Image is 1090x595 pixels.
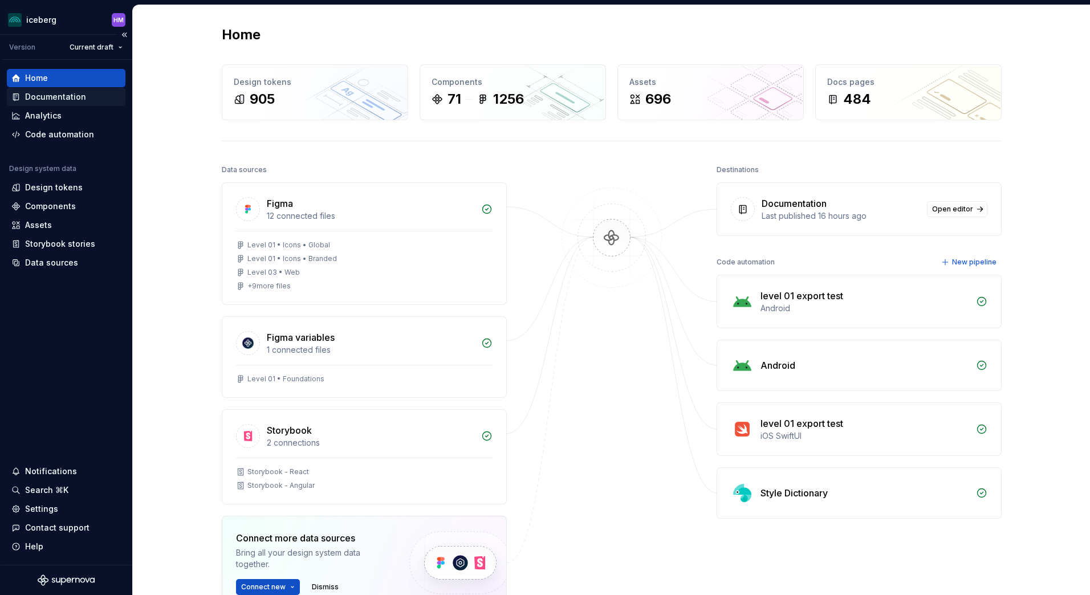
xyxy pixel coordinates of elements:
div: Documentation [762,197,827,210]
div: Figma variables [267,331,335,344]
div: Documentation [25,91,86,103]
div: Android [760,358,795,372]
a: Components711256 [420,64,606,120]
button: Dismiss [307,579,344,595]
a: Components [7,197,125,215]
div: Bring all your design system data together. [236,547,390,570]
div: Destinations [717,162,759,178]
div: level 01 export test [760,289,843,303]
div: 905 [250,90,275,108]
a: Design tokens905 [222,64,408,120]
a: Settings [7,500,125,518]
div: Style Dictionary [760,486,828,500]
button: Connect new [236,579,300,595]
a: Home [7,69,125,87]
div: Version [9,43,35,52]
div: Notifications [25,466,77,477]
div: Level 01 • Icons • Global [247,241,330,250]
div: Data sources [25,257,78,268]
img: 418c6d47-6da6-4103-8b13-b5999f8989a1.png [8,13,22,27]
div: Code automation [717,254,775,270]
div: 12 connected files [267,210,474,222]
a: Open editor [927,201,987,217]
a: Documentation [7,88,125,106]
div: Storybook - Angular [247,481,315,490]
button: New pipeline [938,254,1002,270]
div: Settings [25,503,58,515]
div: Storybook [267,423,312,437]
a: Code automation [7,125,125,144]
div: HM [113,15,124,25]
div: Analytics [25,110,62,121]
a: Storybook2 connectionsStorybook - ReactStorybook - Angular [222,409,507,504]
div: 696 [645,90,671,108]
a: Assets696 [617,64,804,120]
div: Code automation [25,129,94,140]
span: Open editor [932,205,973,214]
div: + 9 more files [247,282,291,291]
button: Search ⌘K [7,481,125,499]
span: New pipeline [952,258,997,267]
div: Level 03 • Web [247,268,300,277]
div: Level 01 • Icons • Branded [247,254,337,263]
span: Connect new [241,582,286,592]
div: Design system data [9,164,76,173]
div: Figma [267,197,293,210]
div: Design tokens [234,76,396,88]
div: 1 connected files [267,344,474,356]
div: iceberg [26,14,56,26]
div: Docs pages [827,76,990,88]
div: Data sources [222,162,267,178]
div: Components [432,76,594,88]
div: Connect more data sources [236,531,390,545]
a: Analytics [7,107,125,125]
button: icebergHM [2,7,130,32]
div: iOS SwiftUI [760,430,969,442]
div: 71 [448,90,461,108]
div: Last published 16 hours ago [762,210,920,222]
button: Current draft [64,39,128,55]
span: Current draft [70,43,113,52]
span: Dismiss [312,582,339,592]
div: Level 01 • Foundations [247,374,324,384]
button: Help [7,537,125,556]
div: Search ⌘K [25,484,68,496]
a: Design tokens [7,178,125,197]
button: Notifications [7,462,125,480]
a: Docs pages484 [815,64,1002,120]
a: Figma12 connected filesLevel 01 • Icons • GlobalLevel 01 • Icons • BrandedLevel 03 • Web+9more files [222,182,507,305]
div: Storybook - React [247,467,309,476]
div: Storybook stories [25,238,95,250]
a: Data sources [7,254,125,272]
div: 2 connections [267,437,474,449]
div: level 01 export test [760,417,843,430]
div: Help [25,541,43,552]
div: Components [25,201,76,212]
div: Android [760,303,969,314]
div: 484 [843,90,871,108]
div: Home [25,72,48,84]
button: Contact support [7,519,125,537]
div: 1256 [493,90,524,108]
button: Collapse sidebar [116,27,132,43]
a: Figma variables1 connected filesLevel 01 • Foundations [222,316,507,398]
a: Assets [7,216,125,234]
div: Assets [629,76,792,88]
div: Assets [25,219,52,231]
svg: Supernova Logo [38,574,95,586]
h2: Home [222,26,261,44]
div: Design tokens [25,182,83,193]
div: Contact support [25,522,90,533]
a: Storybook stories [7,235,125,253]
